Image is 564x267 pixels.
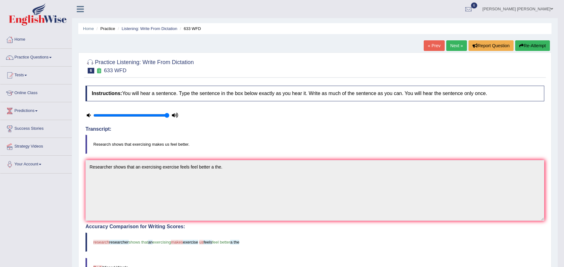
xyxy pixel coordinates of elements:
b: Instructions: [92,91,122,96]
span: an [148,240,153,244]
button: Report Question [468,40,514,51]
blockquote: Research shows that exercising makes us feel better. [85,135,544,154]
span: a the [230,240,239,244]
h2: Practice Listening: Write From Dictation [85,58,194,73]
span: feels [204,240,212,244]
a: Home [0,31,72,47]
span: us [199,240,204,244]
h4: You will hear a sentence. Type the sentence in the box below exactly as you hear it. Write as muc... [85,86,544,101]
a: Practice Questions [0,49,72,64]
h4: Transcript: [85,126,544,132]
a: Success Stories [0,120,72,136]
a: Listening: Write From Dictation [122,26,177,31]
span: shows that [129,240,148,244]
span: 6 [88,68,94,73]
a: Strategy Videos [0,138,72,154]
button: Re-Attempt [515,40,550,51]
small: 633 WFD [104,68,127,73]
li: Practice [95,26,115,32]
span: exercising [153,240,171,244]
span: research [93,240,109,244]
small: Exam occurring question [96,68,102,74]
span: 6 [471,3,477,8]
span: feel better [212,240,230,244]
a: « Prev [424,40,444,51]
a: Tests [0,67,72,82]
li: 633 WFD [179,26,201,32]
a: Predictions [0,102,72,118]
h4: Accuracy Comparison for Writing Scores: [85,224,544,229]
a: Online Class [0,84,72,100]
span: makes [171,240,183,244]
span: researcher [109,240,129,244]
a: Home [83,26,94,31]
a: Your Account [0,156,72,171]
a: Next » [446,40,467,51]
span: exercise [183,240,198,244]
